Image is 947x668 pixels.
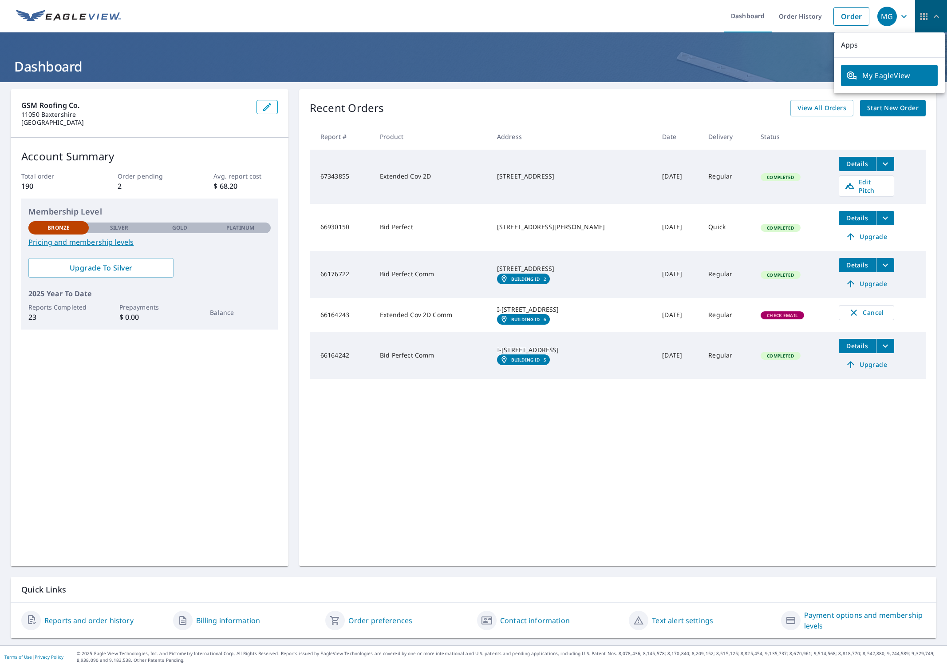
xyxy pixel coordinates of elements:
a: Upgrade [839,277,894,291]
span: Completed [762,353,799,359]
span: Upgrade [844,359,889,370]
p: [GEOGRAPHIC_DATA] [21,119,249,127]
a: Pricing and membership levels [28,237,271,247]
span: Details [844,261,871,269]
span: Start New Order [867,103,919,114]
p: Total order [21,171,85,181]
a: View All Orders [790,100,853,116]
p: Platinum [226,224,254,232]
span: Upgrade [844,278,889,289]
img: EV Logo [16,10,121,23]
span: Edit Pitch [844,178,888,195]
a: Order preferences [348,615,413,626]
p: | [4,654,63,660]
a: Reports and order history [44,615,134,626]
p: Balance [210,308,270,317]
p: 190 [21,181,85,191]
p: 2025 Year To Date [28,288,271,299]
span: Upgrade To Silver [36,263,166,273]
a: Billing information [196,615,260,626]
p: Prepayments [119,302,180,312]
td: Bid Perfect [373,204,490,251]
a: Privacy Policy [35,654,63,660]
th: Address [490,123,655,150]
a: Upgrade To Silver [28,258,174,278]
button: detailsBtn-66164242 [839,339,876,353]
td: Regular [701,150,754,204]
div: I-[STREET_ADDRESS] [497,305,648,314]
p: $ 68.20 [213,181,277,191]
td: 66930150 [310,204,373,251]
button: Cancel [839,305,894,320]
p: Avg. report cost [213,171,277,181]
td: Regular [701,298,754,332]
p: Quick Links [21,584,926,595]
td: 67343855 [310,150,373,204]
button: filesDropdownBtn-66164242 [876,339,894,353]
button: filesDropdownBtn-67343855 [876,157,894,171]
span: Details [844,214,871,222]
p: Recent Orders [310,100,384,116]
div: [STREET_ADDRESS] [497,172,648,181]
td: Extended Cov 2D [373,150,490,204]
td: Quick [701,204,754,251]
td: Regular [701,332,754,379]
td: 66176722 [310,251,373,298]
p: Order pending [118,171,182,181]
span: Cancel [848,307,885,318]
td: [DATE] [655,204,701,251]
p: $ 0.00 [119,312,180,322]
p: 2 [118,181,182,191]
p: 23 [28,312,89,322]
a: Building ID6 [497,314,550,325]
p: Reports Completed [28,302,89,312]
p: 11050 Baxtershire [21,111,249,119]
span: View All Orders [797,103,846,114]
a: Upgrade [839,230,894,244]
a: Building ID5 [497,354,550,365]
span: Check Email [762,312,803,318]
td: [DATE] [655,298,701,332]
a: Edit Pitch [839,175,894,197]
span: Completed [762,272,799,278]
a: Upgrade [839,358,894,372]
a: Terms of Use [4,654,32,660]
th: Date [655,123,701,150]
th: Delivery [701,123,754,150]
td: [DATE] [655,332,701,379]
button: filesDropdownBtn-66176722 [876,258,894,272]
button: detailsBtn-67343855 [839,157,876,171]
a: Contact information [500,615,570,626]
td: Extended Cov 2D Comm [373,298,490,332]
span: Upgrade [844,231,889,242]
p: Gold [172,224,187,232]
td: [DATE] [655,150,701,204]
div: I-[STREET_ADDRESS] [497,346,648,354]
em: Building ID [511,357,540,362]
p: GSM Roofing Co. [21,100,249,111]
span: Details [844,159,871,168]
a: Order [833,7,869,26]
p: Apps [834,32,945,58]
span: My EagleView [846,70,932,81]
th: Report # [310,123,373,150]
th: Product [373,123,490,150]
button: filesDropdownBtn-66930150 [876,211,894,225]
a: Start New Order [860,100,926,116]
span: Completed [762,174,799,180]
span: Details [844,342,871,350]
h1: Dashboard [11,57,936,76]
div: [STREET_ADDRESS][PERSON_NAME] [497,223,648,231]
p: Silver [110,224,129,232]
a: My EagleView [841,65,938,86]
p: Membership Level [28,206,271,218]
a: Text alert settings [652,615,713,626]
em: Building ID [511,276,540,282]
div: [STREET_ADDRESS] [497,264,648,273]
td: 66164242 [310,332,373,379]
em: Building ID [511,317,540,322]
td: [DATE] [655,251,701,298]
p: Bronze [47,224,70,232]
p: Account Summary [21,148,278,164]
a: Payment options and membership levels [804,610,926,631]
